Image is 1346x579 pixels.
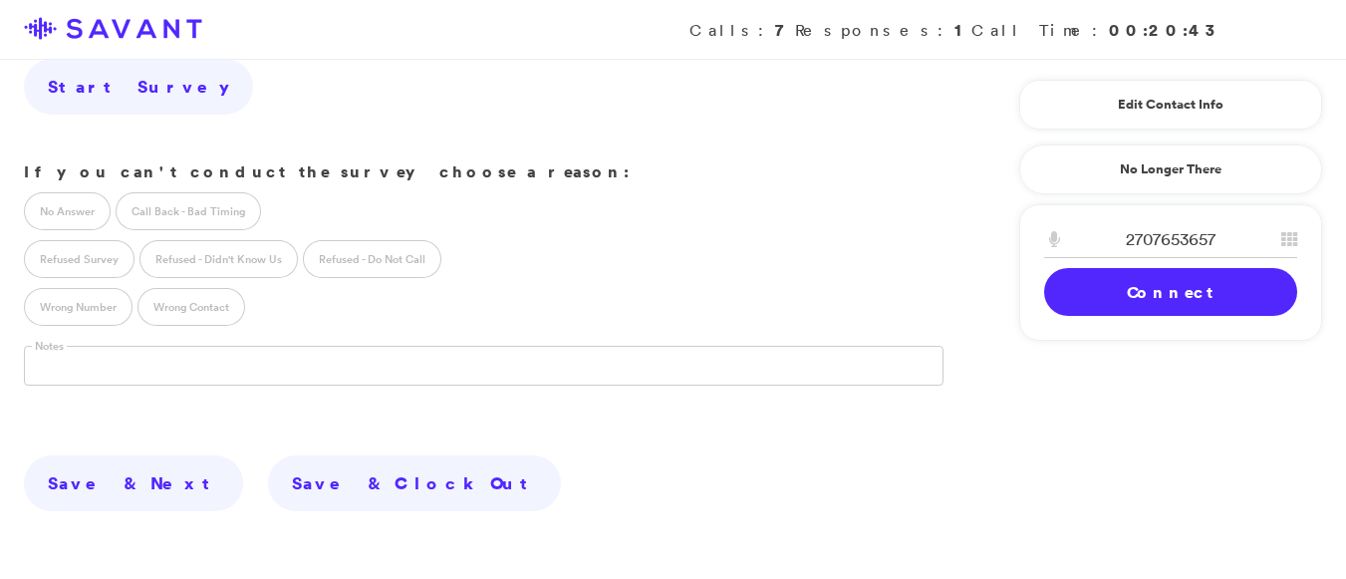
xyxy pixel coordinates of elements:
label: Wrong Contact [137,288,245,326]
label: Refused Survey [24,240,135,278]
label: Call Back - Bad Timing [116,192,261,230]
label: Refused - Do Not Call [303,240,441,278]
strong: 00:20:43 [1109,19,1222,41]
a: Save & Clock Out [268,455,561,511]
label: No Answer [24,192,111,230]
a: Save & Next [24,455,243,511]
a: Connect [1044,268,1297,316]
strong: 1 [954,19,971,41]
a: No Longer There [1019,145,1322,194]
label: Refused - Didn't Know Us [139,240,298,278]
a: Edit Contact Info [1044,89,1297,121]
strong: If you can't conduct the survey choose a reason: [24,160,630,182]
label: Notes [32,339,67,354]
strong: 7 [775,19,795,41]
label: Wrong Number [24,288,133,326]
a: Start Survey [24,59,253,115]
